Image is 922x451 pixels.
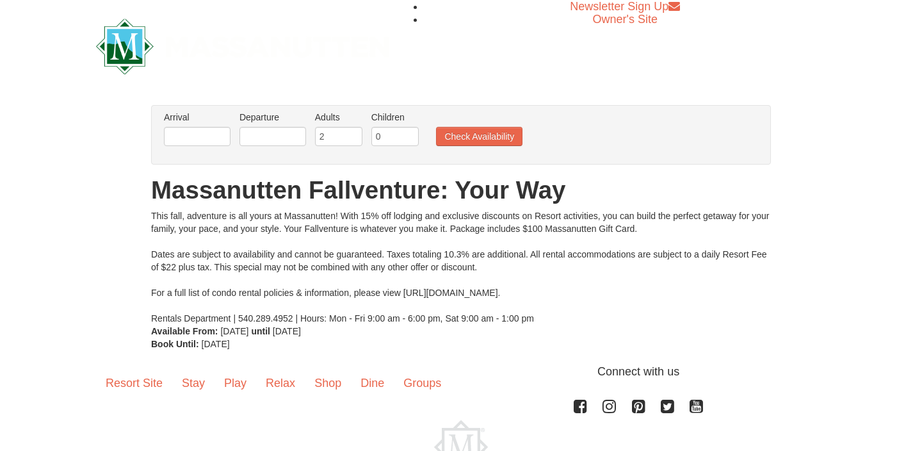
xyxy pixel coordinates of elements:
span: [DATE] [273,326,301,336]
label: Adults [315,111,362,124]
label: Departure [239,111,306,124]
label: Arrival [164,111,230,124]
div: This fall, adventure is all yours at Massanutten! With 15% off lodging and exclusive discounts on... [151,209,771,325]
p: Connect with us [96,363,826,381]
h1: Massanutten Fallventure: Your Way [151,177,771,203]
a: Play [214,363,256,403]
a: Groups [394,363,451,403]
a: Relax [256,363,305,403]
span: [DATE] [220,326,248,336]
strong: Book Until: [151,339,199,349]
label: Children [371,111,419,124]
a: Dine [351,363,394,403]
strong: Available From: [151,326,218,336]
span: [DATE] [202,339,230,349]
strong: until [251,326,270,336]
img: Massanutten Resort Logo [96,19,389,74]
a: Owner's Site [593,13,658,26]
a: Resort Site [96,363,172,403]
a: Stay [172,363,214,403]
a: Massanutten Resort [96,29,389,60]
a: Shop [305,363,351,403]
button: Check Availability [436,127,522,146]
